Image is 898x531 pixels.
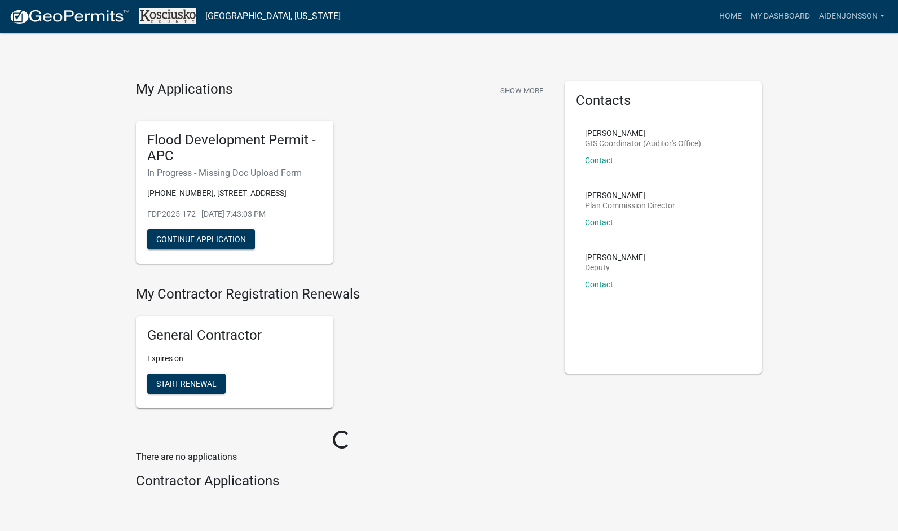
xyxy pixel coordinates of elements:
button: Start Renewal [147,374,226,394]
a: Contact [585,218,613,227]
span: Start Renewal [156,379,217,388]
p: FDP2025-172 - [DATE] 7:43:03 PM [147,208,322,220]
a: Contact [585,280,613,289]
h5: Contacts [576,93,751,109]
a: AidenJonsson [815,6,889,27]
a: [GEOGRAPHIC_DATA], [US_STATE] [205,7,341,26]
h4: Contractor Applications [136,473,548,489]
h5: General Contractor [147,327,322,344]
a: Home [715,6,746,27]
wm-workflow-list-section: Contractor Applications [136,473,548,494]
p: Plan Commission Director [585,201,675,209]
button: Continue Application [147,229,255,249]
h6: In Progress - Missing Doc Upload Form [147,168,322,178]
p: GIS Coordinator (Auditor's Office) [585,139,701,147]
h4: My Contractor Registration Renewals [136,286,548,302]
a: My Dashboard [746,6,815,27]
p: Deputy [585,264,645,271]
p: [PERSON_NAME] [585,129,701,137]
p: [PHONE_NUMBER], [STREET_ADDRESS] [147,187,322,199]
p: Expires on [147,353,322,365]
wm-registration-list-section: My Contractor Registration Renewals [136,286,548,417]
p: There are no applications [136,450,548,464]
button: Show More [496,81,548,100]
h4: My Applications [136,81,232,98]
img: Kosciusko County, Indiana [139,8,196,24]
p: [PERSON_NAME] [585,253,645,261]
a: Contact [585,156,613,165]
h5: Flood Development Permit - APC [147,132,322,165]
p: [PERSON_NAME] [585,191,675,199]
